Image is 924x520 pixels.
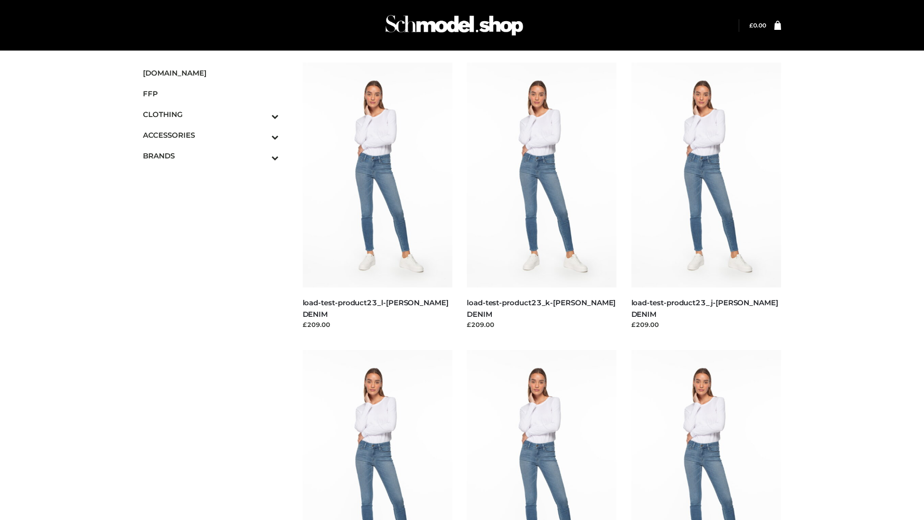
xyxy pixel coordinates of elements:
img: Schmodel Admin 964 [382,6,526,44]
span: ACCESSORIES [143,130,279,141]
a: [DOMAIN_NAME] [143,63,279,83]
a: load-test-product23_j-[PERSON_NAME] DENIM [631,298,778,318]
a: BRANDSToggle Submenu [143,145,279,166]
span: £ [749,22,753,29]
a: CLOTHINGToggle Submenu [143,104,279,125]
a: £0.00 [749,22,766,29]
a: FFP [143,83,279,104]
a: load-test-product23_l-[PERSON_NAME] DENIM [303,298,449,318]
a: ACCESSORIESToggle Submenu [143,125,279,145]
a: load-test-product23_k-[PERSON_NAME] DENIM [467,298,616,318]
button: Toggle Submenu [245,125,279,145]
div: £209.00 [303,320,453,329]
span: FFP [143,88,279,99]
span: [DOMAIN_NAME] [143,67,279,78]
bdi: 0.00 [749,22,766,29]
button: Toggle Submenu [245,145,279,166]
button: Toggle Submenu [245,104,279,125]
div: £209.00 [631,320,782,329]
span: CLOTHING [143,109,279,120]
div: £209.00 [467,320,617,329]
span: BRANDS [143,150,279,161]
